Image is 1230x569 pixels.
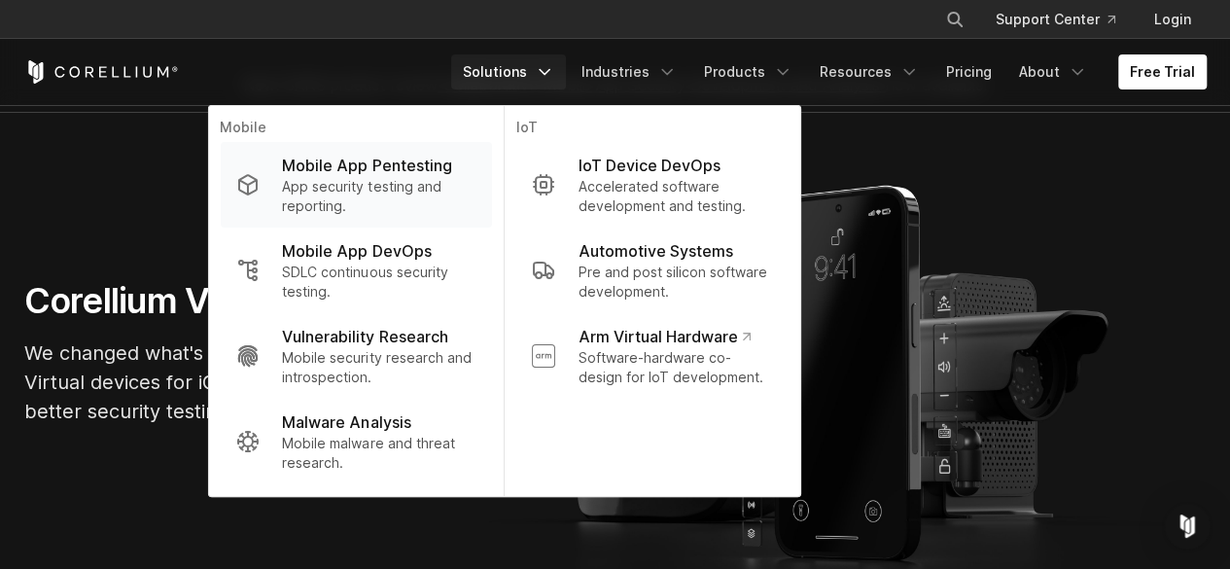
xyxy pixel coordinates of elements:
[808,54,931,89] a: Resources
[570,54,688,89] a: Industries
[1164,503,1211,550] div: Open Intercom Messenger
[451,54,566,89] a: Solutions
[980,2,1131,37] a: Support Center
[451,54,1207,89] div: Navigation Menu
[220,399,491,484] a: Malware Analysis Mobile malware and threat research.
[220,118,491,142] p: Mobile
[515,313,788,399] a: Arm Virtual Hardware Software-hardware co-design for IoT development.
[578,325,750,348] p: Arm Virtual Hardware
[578,154,720,177] p: IoT Device DevOps
[282,177,475,216] p: App security testing and reporting.
[578,239,732,263] p: Automotive Systems
[578,348,772,387] p: Software-hardware co-design for IoT development.
[515,142,788,228] a: IoT Device DevOps Accelerated software development and testing.
[220,142,491,228] a: Mobile App Pentesting App security testing and reporting.
[220,313,491,399] a: Vulnerability Research Mobile security research and introspection.
[282,239,431,263] p: Mobile App DevOps
[578,263,772,302] p: Pre and post silicon software development.
[692,54,804,89] a: Products
[578,177,772,216] p: Accelerated software development and testing.
[1118,54,1207,89] a: Free Trial
[282,154,451,177] p: Mobile App Pentesting
[282,263,475,302] p: SDLC continuous security testing.
[922,2,1207,37] div: Navigation Menu
[515,118,788,142] p: IoT
[220,228,491,313] a: Mobile App DevOps SDLC continuous security testing.
[1139,2,1207,37] a: Login
[282,434,475,473] p: Mobile malware and threat research.
[1007,54,1099,89] a: About
[24,338,608,426] p: We changed what's possible, so you can build what's next. Virtual devices for iOS, Android, and A...
[934,54,1003,89] a: Pricing
[282,348,475,387] p: Mobile security research and introspection.
[515,228,788,313] a: Automotive Systems Pre and post silicon software development.
[937,2,972,37] button: Search
[24,279,608,323] h1: Corellium Virtual Hardware
[282,325,447,348] p: Vulnerability Research
[24,60,179,84] a: Corellium Home
[282,410,410,434] p: Malware Analysis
